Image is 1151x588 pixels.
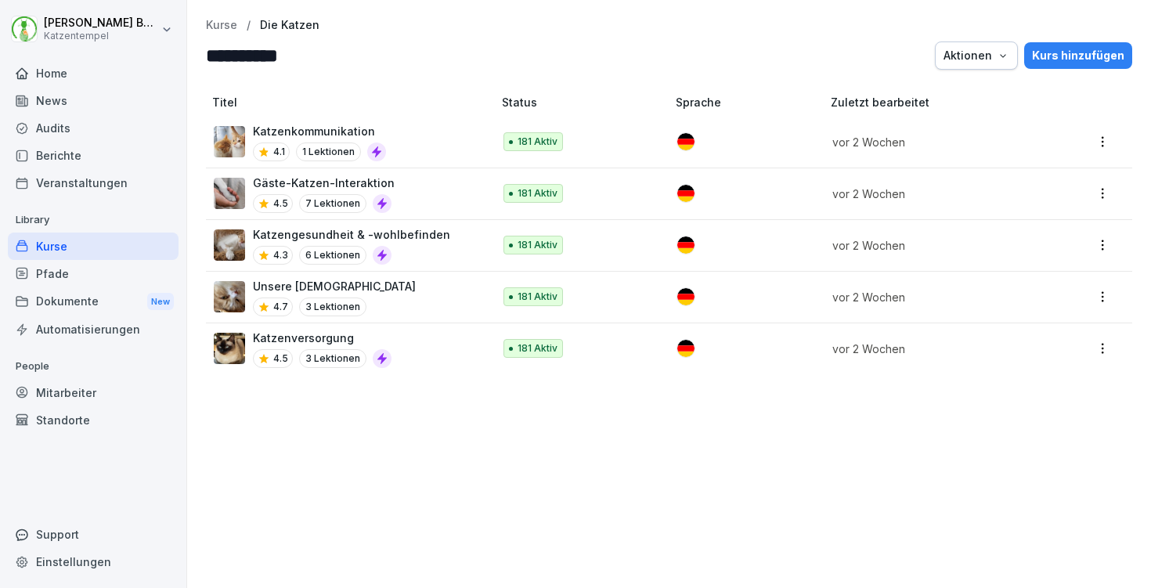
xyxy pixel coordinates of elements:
[518,290,557,304] p: 181 Aktiv
[214,126,245,157] img: slr3n71ht72n64tortf4spcx.png
[273,197,288,211] p: 4.5
[8,169,179,197] a: Veranstaltungen
[273,352,288,366] p: 4.5
[8,207,179,233] p: Library
[8,87,179,114] a: News
[44,16,158,30] p: [PERSON_NAME] Benedix
[214,333,245,364] img: xm6kh0ygkno3b9579tdjalrr.png
[253,226,450,243] p: Katzengesundheit & -wohlbefinden
[677,236,695,254] img: de.svg
[273,145,285,159] p: 4.1
[44,31,158,41] p: Katzentempel
[518,238,557,252] p: 181 Aktiv
[8,114,179,142] a: Audits
[253,278,416,294] p: Unsere [DEMOGRAPHIC_DATA]
[296,142,361,161] p: 1 Lektionen
[518,186,557,200] p: 181 Aktiv
[8,287,179,316] div: Dokumente
[8,406,179,434] a: Standorte
[831,94,1055,110] p: Zuletzt bearbeitet
[299,349,366,368] p: 3 Lektionen
[944,47,1009,64] div: Aktionen
[214,281,245,312] img: y3z6ijle3m8bd306u2bj53xg.png
[206,19,237,32] a: Kurse
[273,300,288,314] p: 4.7
[832,186,1036,202] p: vor 2 Wochen
[1024,42,1132,69] button: Kurs hinzufügen
[518,135,557,149] p: 181 Aktiv
[832,134,1036,150] p: vor 2 Wochen
[1032,47,1124,64] div: Kurs hinzufügen
[832,289,1036,305] p: vor 2 Wochen
[8,60,179,87] a: Home
[832,237,1036,254] p: vor 2 Wochen
[677,288,695,305] img: de.svg
[8,316,179,343] a: Automatisierungen
[299,194,366,213] p: 7 Lektionen
[299,298,366,316] p: 3 Lektionen
[8,233,179,260] a: Kurse
[260,19,319,32] a: Die Katzen
[253,175,395,191] p: Gäste-Katzen-Interaktion
[518,341,557,355] p: 181 Aktiv
[147,293,174,311] div: New
[8,287,179,316] a: DokumenteNew
[677,133,695,150] img: de.svg
[8,521,179,548] div: Support
[299,246,366,265] p: 6 Lektionen
[8,379,179,406] a: Mitarbeiter
[8,548,179,575] a: Einstellungen
[502,94,670,110] p: Status
[247,19,251,32] p: /
[214,178,245,209] img: l0atb699uij68h2c0ddnh1rz.png
[677,340,695,357] img: de.svg
[253,330,391,346] p: Katzenversorgung
[676,94,824,110] p: Sprache
[212,94,496,110] p: Titel
[214,229,245,261] img: rxjswh0vui7qq7b39tbuj2fl.png
[253,123,386,139] p: Katzenkommunikation
[8,260,179,287] a: Pfade
[273,248,288,262] p: 4.3
[832,341,1036,357] p: vor 2 Wochen
[8,354,179,379] p: People
[935,41,1018,70] button: Aktionen
[677,185,695,202] img: de.svg
[8,142,179,169] a: Berichte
